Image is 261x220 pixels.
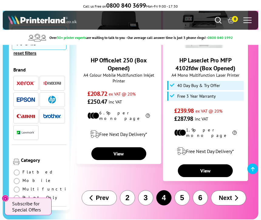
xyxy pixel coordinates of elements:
[2,195,9,202] button: Close
[211,191,246,206] button: Next
[15,112,37,120] button: Canon
[15,96,37,104] button: Epson
[175,190,190,206] button: 5
[12,51,38,56] button: reset filters
[57,35,86,40] span: 30+ printer experts
[120,190,135,206] button: 2
[91,57,147,72] a: HP OfficeJet 250 (Box Opened)
[96,46,141,52] a: HP OfficeJet 250 (Box Opened)
[183,46,228,52] a: HP LaserJet Pro MFP 4102fdw (Box Opened)
[126,35,233,40] span: - Our average call answer time is just 3 phone rings! -
[13,67,65,73] div: Brand
[22,187,80,192] span: Multifunction
[41,112,63,120] button: Brother
[8,15,77,25] img: Printerland Logo
[106,2,146,9] b: 0800 840 3699
[174,127,237,138] li: 1.9p per mono page
[41,79,63,88] button: Kyocera
[195,108,222,114] span: ex VAT @ 20%
[109,99,122,105] span: inc VAT
[15,129,37,137] button: Lexmark
[82,191,117,206] button: Prev
[15,79,37,88] button: Xerox
[174,107,194,115] span: £239.98
[177,83,220,88] span: 40 Day Buy & Try Offer
[175,57,236,72] a: HP LaserJet Pro MFP 4102fdw (Box Opened)
[193,190,208,206] button: 6
[17,114,35,118] img: Canon
[12,201,46,213] span: Subscribe for Special Offers
[49,35,125,40] span: Over are waiting to talk to you
[80,126,158,143] div: modal_delivery
[215,17,222,24] a: Search
[219,195,232,202] span: Next
[21,157,65,163] div: Category
[17,98,35,102] img: Epson
[91,148,146,160] a: View
[13,159,19,165] img: Category
[106,4,146,9] a: 0800 840 3699
[87,90,107,98] span: £208.72
[109,91,136,97] span: ex VAT @ 20%
[80,72,158,84] span: A4 Colour Mobile Multifunction Inkjet Printer
[8,15,130,26] a: Printerland Logo
[43,81,61,86] img: Kyocera
[166,72,245,78] span: A4 Mono Multifunction Laser Printer
[48,96,56,104] img: HP
[178,165,233,177] a: View
[87,110,150,121] li: 6.9p per mono page
[43,114,61,118] img: Brother
[17,131,35,135] img: Lexmark
[96,195,109,202] span: Prev
[22,178,53,183] span: Mobile
[195,116,208,122] span: inc VAT
[22,195,62,201] span: Print Only
[174,115,193,123] span: £287.98
[177,94,216,99] span: Free 3 Year Warranty
[17,82,35,86] img: Xerox
[87,98,107,106] span: £250.47
[138,190,153,206] button: 3
[166,143,245,160] div: modal_delivery
[41,96,63,104] button: HP
[22,169,54,175] span: Flatbed
[208,35,233,40] span: 0800 840 1992
[232,16,238,22] span: 0
[228,17,234,24] a: 0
